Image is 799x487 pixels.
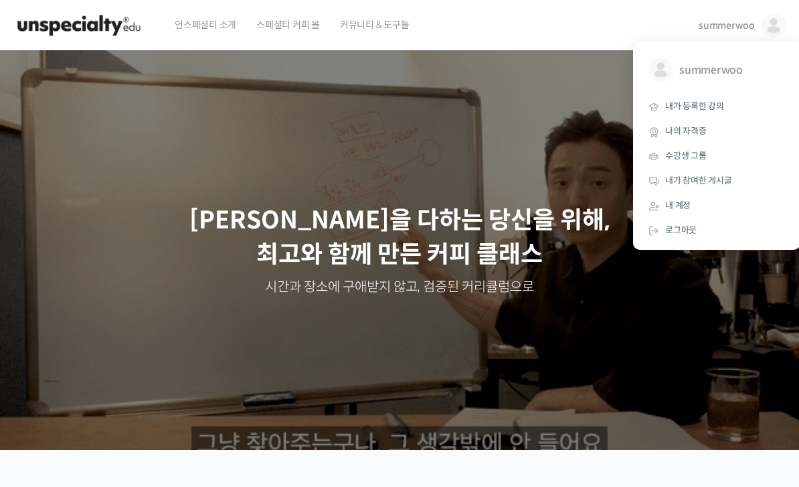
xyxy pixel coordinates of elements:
span: 나의 자격증 [665,125,707,137]
span: 내가 등록한 강의 [665,100,724,112]
span: 설정 [207,396,223,407]
a: summerwoo [638,48,795,94]
span: summerwoo [679,58,778,83]
a: 대화 [88,376,173,409]
span: 홈 [42,396,50,407]
span: 내 계정 [665,200,691,211]
span: summerwoo [699,19,755,31]
span: 대화 [122,397,139,407]
a: 내 계정 [638,194,795,218]
a: 수강생 그룹 [638,144,795,169]
a: 내가 참여한 게시글 [638,169,795,194]
span: 로그아웃 [665,224,697,236]
a: 나의 자격증 [638,119,795,144]
a: 로그아웃 [638,218,795,243]
a: 홈 [4,376,88,409]
a: 설정 [173,376,257,409]
span: 내가 참여한 게시글 [665,175,732,186]
span: 수강생 그룹 [665,150,707,161]
a: 내가 등록한 강의 [638,94,795,119]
